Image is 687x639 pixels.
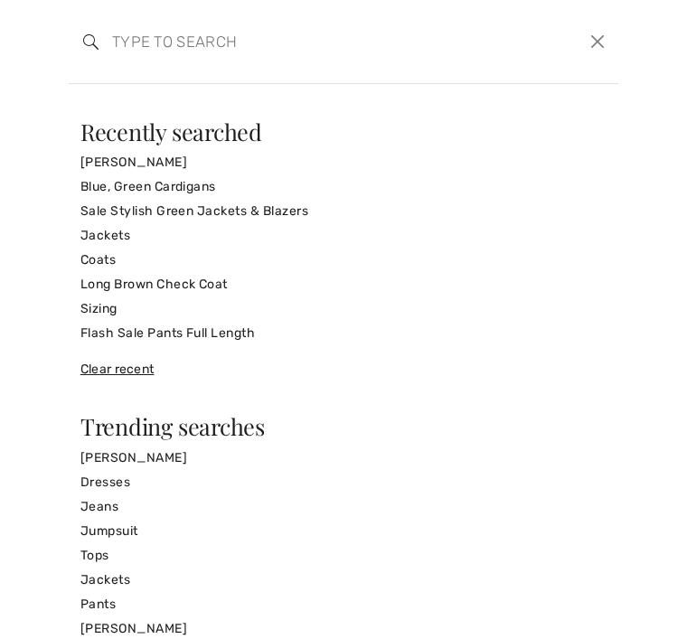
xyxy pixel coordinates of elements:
[80,223,607,248] a: Jackets
[80,543,607,568] a: Tops
[80,494,607,519] a: Jeans
[80,519,607,543] a: Jumpsuit
[80,272,607,296] a: Long Brown Check Coat
[80,150,607,174] a: [PERSON_NAME]
[83,34,99,50] img: search the website
[80,174,607,199] a: Blue, Green Cardigans
[80,199,607,223] a: Sale Stylish Green Jackets & Blazers
[80,120,607,143] div: Recently searched
[80,321,607,345] a: Flash Sale Pants Full Length
[99,14,475,69] input: TYPE TO SEARCH
[585,28,611,55] button: Close
[80,360,607,379] div: Clear recent
[80,248,607,272] a: Coats
[80,470,607,494] a: Dresses
[80,568,607,592] a: Jackets
[80,446,607,470] a: [PERSON_NAME]
[80,415,607,437] div: Trending searches
[80,592,607,616] a: Pants
[80,296,607,321] a: Sizing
